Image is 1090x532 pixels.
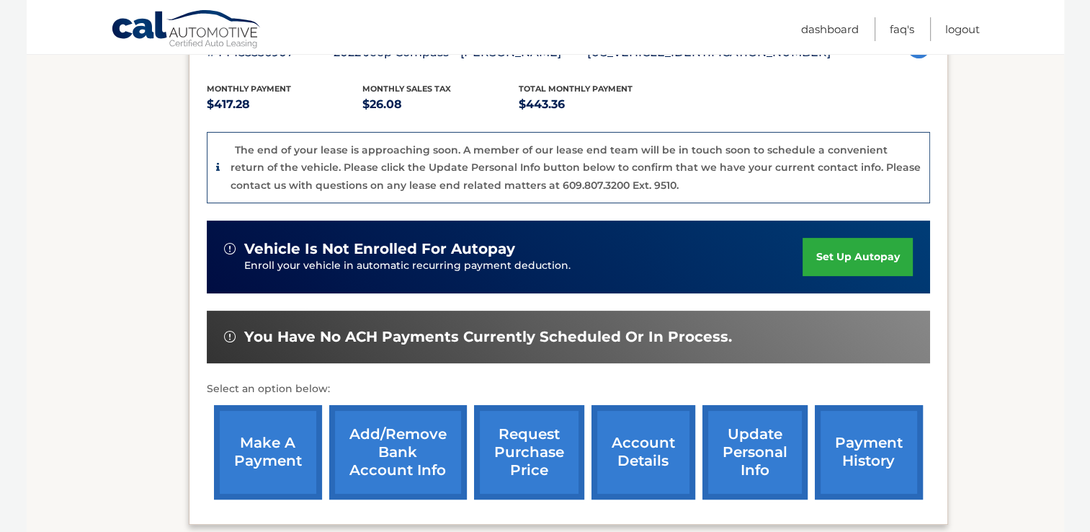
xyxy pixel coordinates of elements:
[702,405,808,500] a: update personal info
[890,17,914,41] a: FAQ's
[591,405,695,500] a: account details
[214,405,322,500] a: make a payment
[207,381,930,398] p: Select an option below:
[244,258,803,274] p: Enroll your vehicle in automatic recurring payment deduction.
[803,238,912,276] a: set up autopay
[244,328,732,346] span: You have no ACH payments currently scheduled or in process.
[815,405,923,500] a: payment history
[362,94,519,115] p: $26.08
[231,143,921,192] p: The end of your lease is approaching soon. A member of our lease end team will be in touch soon t...
[945,17,980,41] a: Logout
[224,243,236,254] img: alert-white.svg
[207,94,363,115] p: $417.28
[111,9,262,51] a: Cal Automotive
[244,240,515,258] span: vehicle is not enrolled for autopay
[519,84,633,94] span: Total Monthly Payment
[224,331,236,342] img: alert-white.svg
[362,84,451,94] span: Monthly sales Tax
[801,17,859,41] a: Dashboard
[474,405,584,500] a: request purchase price
[207,84,291,94] span: Monthly Payment
[329,405,467,500] a: Add/Remove bank account info
[519,94,675,115] p: $443.36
